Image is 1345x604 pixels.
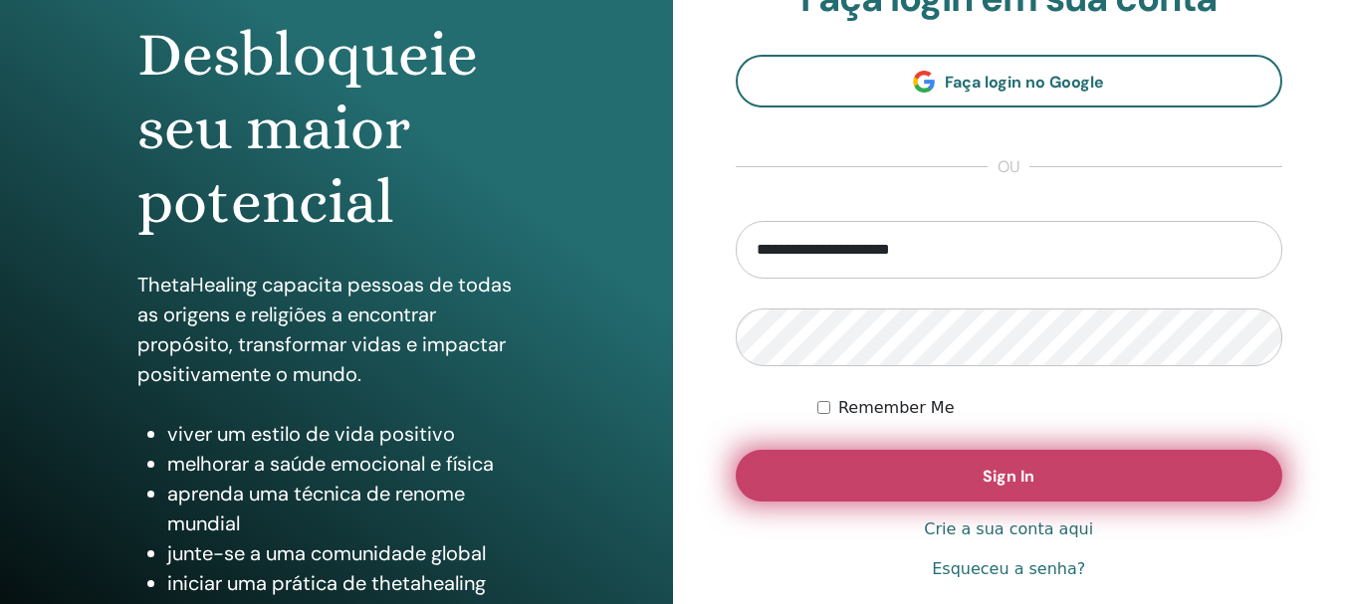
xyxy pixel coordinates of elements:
div: Keep me authenticated indefinitely or until I manually logout [817,396,1282,420]
li: aprenda uma técnica de renome mundial [167,479,536,538]
a: Crie a sua conta aqui [924,517,1093,541]
span: ou [988,155,1029,179]
li: iniciar uma prática de thetahealing [167,568,536,598]
li: melhorar a saúde emocional e física [167,449,536,479]
li: junte-se a uma comunidade global [167,538,536,568]
button: Sign In [736,450,1283,502]
label: Remember Me [838,396,955,420]
h1: Desbloqueie seu maior potencial [137,18,536,240]
a: Esqueceu a senha? [932,557,1085,581]
span: Faça login no Google [945,72,1104,93]
li: viver um estilo de vida positivo [167,419,536,449]
p: ThetaHealing capacita pessoas de todas as origens e religiões a encontrar propósito, transformar ... [137,270,536,389]
span: Sign In [983,466,1034,487]
a: Faça login no Google [736,55,1283,107]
